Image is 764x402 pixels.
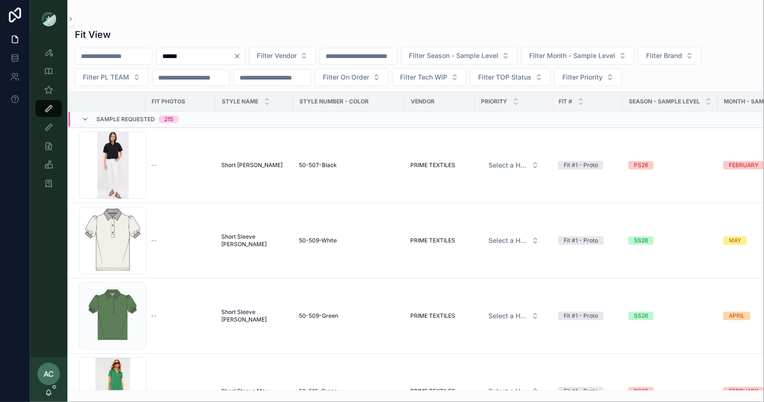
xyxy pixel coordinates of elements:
[222,98,258,105] span: STYLE NAME
[75,68,148,86] button: Select Button
[478,73,531,82] span: Filter TOP Status
[729,161,758,169] div: FEBRUARY
[410,387,469,395] a: PRIME TEXTILES
[299,161,337,169] span: 50-507-Black
[481,307,546,324] button: Select Button
[30,37,67,204] div: scrollable content
[401,47,517,65] button: Select Button
[151,312,157,320] span: --
[480,232,547,249] a: Select Button
[628,236,712,245] a: SS26
[151,387,157,395] span: --
[629,98,700,105] span: Season - Sample Level
[44,368,54,380] span: AC
[151,161,157,169] span: --
[729,312,745,320] div: APRIL
[558,312,617,320] a: Fit #1 - Proto
[392,68,466,86] button: Select Button
[529,51,615,60] span: Filter Month - Sample Level
[299,387,337,395] span: 50-510-Green
[410,312,469,320] a: PRIME TEXTILES
[411,98,435,105] span: Vendor
[410,161,455,169] span: PRIME TEXTILES
[481,157,546,174] button: Select Button
[221,233,288,248] a: Short Sleeve [PERSON_NAME]
[729,387,758,395] div: FEBRUARY
[634,236,648,245] div: SS26
[562,73,603,82] span: Filter Priority
[233,52,245,60] button: Clear
[559,98,572,105] span: Fit #
[410,237,455,244] span: PRIME TEXTILES
[564,312,598,320] div: Fit #1 - Proto
[481,383,546,400] button: Select Button
[152,98,185,105] span: Fit Photos
[221,161,288,169] a: Short [PERSON_NAME]
[628,387,712,395] a: PS26
[564,236,598,245] div: Fit #1 - Proto
[638,47,701,65] button: Select Button
[299,312,399,320] a: 50-509-Green
[221,308,288,323] a: Short Sleeve [PERSON_NAME]
[634,161,648,169] div: PS26
[480,156,547,174] a: Select Button
[299,98,369,105] span: Style Number - Color
[75,28,111,41] h1: Fit View
[488,387,528,396] span: Select a HP FIT LEVEL
[481,98,507,105] span: PRIORITY
[410,387,455,395] span: PRIME TEXTILES
[628,312,712,320] a: SS26
[554,68,622,86] button: Select Button
[470,68,551,86] button: Select Button
[96,116,155,123] span: Sample Requested
[323,73,369,82] span: Filter On Order
[558,236,617,245] a: Fit #1 - Proto
[564,161,598,169] div: Fit #1 - Proto
[634,312,648,320] div: SS26
[151,161,210,169] a: --
[488,161,528,170] span: Select a HP FIT LEVEL
[299,312,338,320] span: 50-509-Green
[410,312,455,320] span: PRIME TEXTILES
[400,73,447,82] span: Filter Tech WIP
[480,307,547,325] a: Select Button
[410,161,469,169] a: PRIME TEXTILES
[488,311,528,321] span: Select a HP FIT LEVEL
[558,387,617,395] a: Fit #1 - Proto
[83,73,129,82] span: Filter PL TEAM
[221,161,283,169] span: Short [PERSON_NAME]
[299,237,399,244] a: 50-509-White
[480,382,547,400] a: Select Button
[481,232,546,249] button: Select Button
[646,51,682,60] span: Filter Brand
[315,68,388,86] button: Select Button
[564,387,598,395] div: Fit #1 - Proto
[164,116,173,123] div: 215
[249,47,316,65] button: Select Button
[558,161,617,169] a: Fit #1 - Proto
[151,387,210,395] a: --
[151,237,210,244] a: --
[299,387,399,395] a: 50-510-Green
[729,236,741,245] div: MAY
[221,387,269,395] span: Short Sleeve May
[299,161,399,169] a: 50-507-Black
[299,237,337,244] span: 50-509-White
[521,47,634,65] button: Select Button
[410,237,469,244] a: PRIME TEXTILES
[41,11,56,26] img: App logo
[488,236,528,245] span: Select a HP FIT LEVEL
[634,387,648,395] div: PS26
[257,51,297,60] span: Filter Vendor
[628,161,712,169] a: PS26
[151,312,210,320] a: --
[151,237,157,244] span: --
[409,51,498,60] span: Filter Season - Sample Level
[221,387,288,395] a: Short Sleeve May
